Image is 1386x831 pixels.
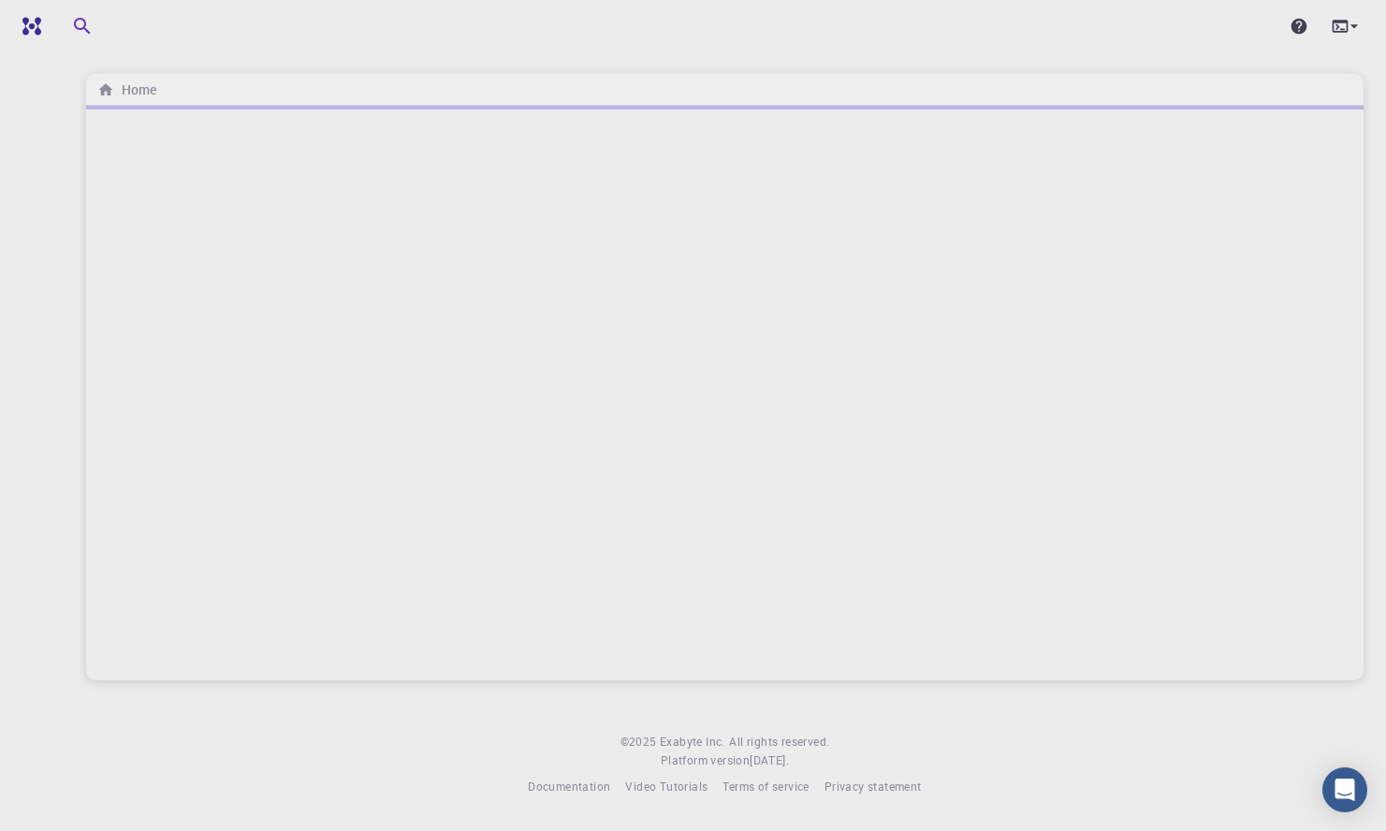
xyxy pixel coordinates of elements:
[824,779,922,794] span: Privacy statement
[1322,767,1367,812] div: Open Intercom Messenger
[15,17,41,36] img: logo
[625,779,708,794] span: Video Tutorials
[750,752,789,767] span: [DATE] .
[722,778,809,796] a: Terms of service
[528,779,610,794] span: Documentation
[750,751,789,770] a: [DATE].
[660,734,725,749] span: Exabyte Inc.
[528,778,610,796] a: Documentation
[824,778,922,796] a: Privacy statement
[114,80,156,100] h6: Home
[661,751,750,770] span: Platform version
[722,779,809,794] span: Terms of service
[729,733,829,751] span: All rights reserved.
[620,733,660,751] span: © 2025
[94,80,160,100] nav: breadcrumb
[660,733,725,751] a: Exabyte Inc.
[625,778,708,796] a: Video Tutorials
